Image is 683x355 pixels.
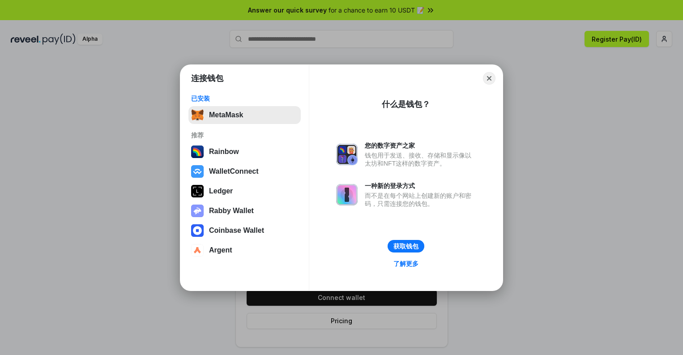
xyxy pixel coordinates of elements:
div: Rabby Wallet [209,207,254,215]
div: Coinbase Wallet [209,227,264,235]
div: 您的数字资产之家 [365,141,476,150]
button: Coinbase Wallet [188,222,301,240]
button: Argent [188,241,301,259]
img: svg+xml,%3Csvg%20width%3D%2228%22%20height%3D%2228%22%20viewBox%3D%220%200%2028%2028%22%20fill%3D... [191,165,204,178]
h1: 连接钱包 [191,73,223,84]
div: WalletConnect [209,167,259,175]
img: svg+xml,%3Csvg%20width%3D%2228%22%20height%3D%2228%22%20viewBox%3D%220%200%2028%2028%22%20fill%3D... [191,244,204,257]
div: 已安装 [191,94,298,103]
div: 什么是钱包？ [382,99,430,110]
img: svg+xml,%3Csvg%20xmlns%3D%22http%3A%2F%2Fwww.w3.org%2F2000%2Fsvg%22%20fill%3D%22none%22%20viewBox... [191,205,204,217]
img: svg+xml,%3Csvg%20width%3D%2228%22%20height%3D%2228%22%20viewBox%3D%220%200%2028%2028%22%20fill%3D... [191,224,204,237]
img: svg+xml,%3Csvg%20xmlns%3D%22http%3A%2F%2Fwww.w3.org%2F2000%2Fsvg%22%20width%3D%2228%22%20height%3... [191,185,204,197]
div: 推荐 [191,131,298,139]
div: Argent [209,246,232,254]
div: MetaMask [209,111,243,119]
div: Rainbow [209,148,239,156]
img: svg+xml,%3Csvg%20xmlns%3D%22http%3A%2F%2Fwww.w3.org%2F2000%2Fsvg%22%20fill%3D%22none%22%20viewBox... [336,144,358,165]
img: svg+xml,%3Csvg%20width%3D%22120%22%20height%3D%22120%22%20viewBox%3D%220%200%20120%20120%22%20fil... [191,145,204,158]
button: Close [483,72,495,85]
div: 了解更多 [393,260,418,268]
div: 钱包用于发送、接收、存储和显示像以太坊和NFT这样的数字资产。 [365,151,476,167]
button: Ledger [188,182,301,200]
img: svg+xml,%3Csvg%20xmlns%3D%22http%3A%2F%2Fwww.w3.org%2F2000%2Fsvg%22%20fill%3D%22none%22%20viewBox... [336,184,358,205]
div: 一种新的登录方式 [365,182,476,190]
div: 获取钱包 [393,242,418,250]
button: 获取钱包 [388,240,424,252]
div: Ledger [209,187,233,195]
button: Rainbow [188,143,301,161]
a: 了解更多 [388,258,424,269]
button: MetaMask [188,106,301,124]
button: WalletConnect [188,163,301,180]
img: svg+xml,%3Csvg%20fill%3D%22none%22%20height%3D%2233%22%20viewBox%3D%220%200%2035%2033%22%20width%... [191,109,204,121]
button: Rabby Wallet [188,202,301,220]
div: 而不是在每个网站上创建新的账户和密码，只需连接您的钱包。 [365,192,476,208]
